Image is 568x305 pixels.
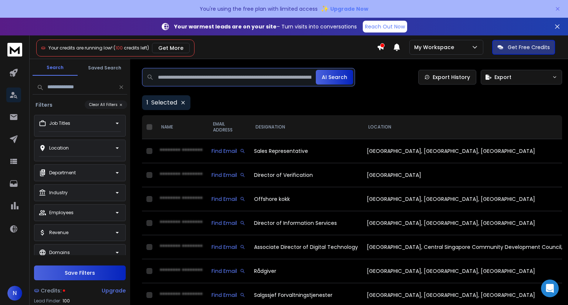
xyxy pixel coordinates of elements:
[321,1,368,16] button: ✨Upgrade Now
[174,23,277,30] strong: Your warmest leads are on your site
[212,291,245,299] div: Find Email
[114,45,149,51] span: ( credits left)
[155,115,207,139] th: NAME
[34,283,126,298] a: Credits:Upgrade
[200,5,318,13] p: You're using the free plan with limited access
[250,211,362,235] td: Director of Information Services
[212,219,245,227] div: Find Email
[541,280,559,297] div: Open Intercom Messenger
[212,171,245,179] div: Find Email
[207,115,250,139] th: EMAIL ADDRESS
[250,115,362,139] th: DESIGNATION
[49,190,68,196] p: Industry
[494,73,511,81] span: Export
[250,163,362,187] td: Director of Verification
[33,101,55,109] h3: Filters
[212,267,245,275] div: Find Email
[250,259,362,283] td: Rådgiver
[7,286,22,301] button: N
[316,70,353,85] button: AI Search
[49,230,68,236] p: Revenue
[212,243,245,251] div: Find Email
[151,98,177,107] p: Selected
[85,100,127,109] button: Clear All Filters
[49,120,70,126] p: Job Titles
[7,43,22,56] img: logo
[146,98,148,107] span: 1
[33,60,78,76] button: Search
[250,139,362,163] td: Sales Representative
[82,61,127,75] button: Saved Search
[152,43,190,53] button: Get More
[330,5,368,13] span: Upgrade Now
[49,210,74,216] p: Employees
[365,23,405,30] p: Reach Out Now
[492,40,555,55] button: Get Free Credits
[321,4,329,14] span: ✨
[49,170,76,176] p: Department
[250,235,362,259] td: Associate Director of Digital Technology
[41,287,61,294] span: Credits:
[508,44,550,51] p: Get Free Credits
[48,45,112,51] span: Your credits are running low!
[34,265,126,280] button: Save Filters
[363,21,407,32] a: Reach Out Now
[34,298,61,304] p: Lead Finder:
[212,195,245,203] div: Find Email
[115,45,123,51] span: 100
[49,145,69,151] p: Location
[174,23,357,30] p: – Turn visits into conversations
[418,70,476,85] a: Export History
[414,44,457,51] p: My Workspace
[62,298,70,304] span: 100
[212,147,245,155] div: Find Email
[49,250,70,256] p: Domains
[250,187,362,211] td: Offshore kokk
[102,287,126,294] div: Upgrade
